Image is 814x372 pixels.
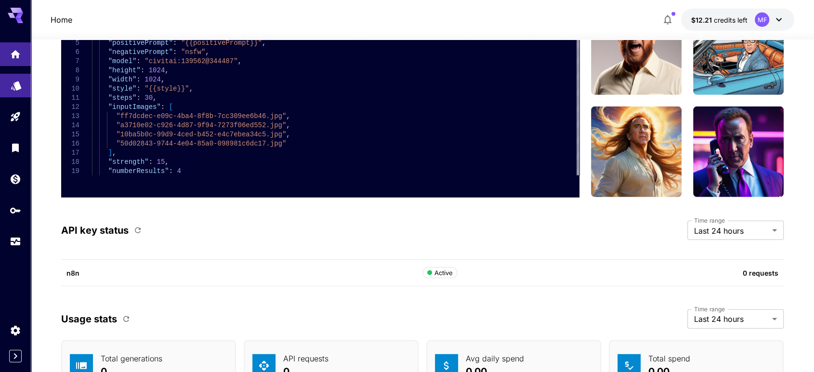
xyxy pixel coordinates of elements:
p: 0 requests [565,268,778,278]
p: Avg daily spend [466,353,524,364]
p: Usage stats [61,312,117,326]
span: , [205,48,209,56]
img: man rwre long hair, enjoying sun and wind [591,4,682,95]
span: , [286,121,290,129]
img: closeup man rwre on the phone, wearing a suit [693,106,784,197]
span: , [286,131,290,138]
span: "model" [108,57,137,65]
span: : [149,158,153,166]
div: Models [11,77,22,89]
span: : [136,94,140,102]
img: man rwre in a convertible car [693,4,784,95]
span: , [237,57,241,65]
span: : [136,76,140,83]
span: , [112,149,116,157]
div: 17 [61,148,79,158]
div: 13 [61,112,79,121]
div: Usage [10,236,21,248]
div: Playground [10,111,21,123]
span: : [161,103,165,111]
p: n8n [66,268,422,278]
span: "{{positivePrompt}}" [181,39,262,47]
label: Time range [694,305,725,313]
div: 15 [61,130,79,139]
div: Active [427,268,453,278]
span: "height" [108,66,141,74]
span: , [189,85,193,93]
button: Expand sidebar [9,350,22,362]
img: man rwre long hair, enjoying sun and wind` - Style: `Fantasy art [591,106,682,197]
span: , [262,39,266,47]
p: Total generations [101,353,162,364]
span: 1024 [149,66,165,74]
div: 8 [61,66,79,75]
div: 5 [61,39,79,48]
div: Library [10,142,21,154]
div: 16 [61,139,79,148]
div: 14 [61,121,79,130]
span: "style" [108,85,137,93]
div: $12.2113 [691,15,747,25]
span: : [173,39,177,47]
span: : [169,167,173,175]
span: "nsfw" [181,48,205,56]
span: , [286,112,290,120]
div: API Keys [10,204,21,216]
span: "50d02843-9744-4e04-85a0-098981c6dc17.jpg" [116,140,286,147]
span: 1024 [144,76,161,83]
span: , [165,66,169,74]
span: : [136,57,140,65]
span: "ff7dcdec-e09c-4ba4-8f8b-7cc309ee6b46.jpg" [116,112,286,120]
div: 19 [61,167,79,176]
span: "10ba5b0c-99d9-4ced-b452-e4c7ebea34c5.jpg" [116,131,286,138]
span: , [161,76,165,83]
div: 9 [61,75,79,84]
span: , [165,158,169,166]
span: credits left [713,16,747,24]
span: : [136,85,140,93]
span: : [173,48,177,56]
span: "positivePrompt" [108,39,173,47]
span: "inputImages" [108,103,161,111]
span: , [153,94,157,102]
div: 6 [61,48,79,57]
div: Home [10,45,21,57]
div: 7 [61,57,79,66]
span: "strength" [108,158,149,166]
span: "numberResults" [108,167,169,175]
p: API requests [283,353,328,364]
p: API key status [61,223,129,238]
div: 10 [61,84,79,93]
span: Last 24 hours [694,313,768,325]
div: 11 [61,93,79,103]
p: Total spend [648,353,690,364]
span: ] [108,149,112,157]
span: [ [169,103,173,111]
span: "{{style}}" [144,85,189,93]
span: "width" [108,76,137,83]
span: "a3710e02-c926-4d87-9f94-7273f06ed552.jpg" [116,121,286,129]
div: Wallet [10,173,21,185]
span: "negativePrompt" [108,48,173,56]
span: 4 [177,167,181,175]
span: $12.21 [691,16,713,24]
a: Home [51,14,72,26]
div: 12 [61,103,79,112]
nav: breadcrumb [51,14,72,26]
span: : [141,66,144,74]
div: MF [755,13,769,27]
span: 15 [157,158,165,166]
span: 30 [144,94,153,102]
label: Time range [694,216,725,225]
div: Settings [10,324,21,336]
button: $12.2113MF [681,9,794,31]
span: "steps" [108,94,137,102]
span: Last 24 hours [694,225,768,237]
div: 18 [61,158,79,167]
